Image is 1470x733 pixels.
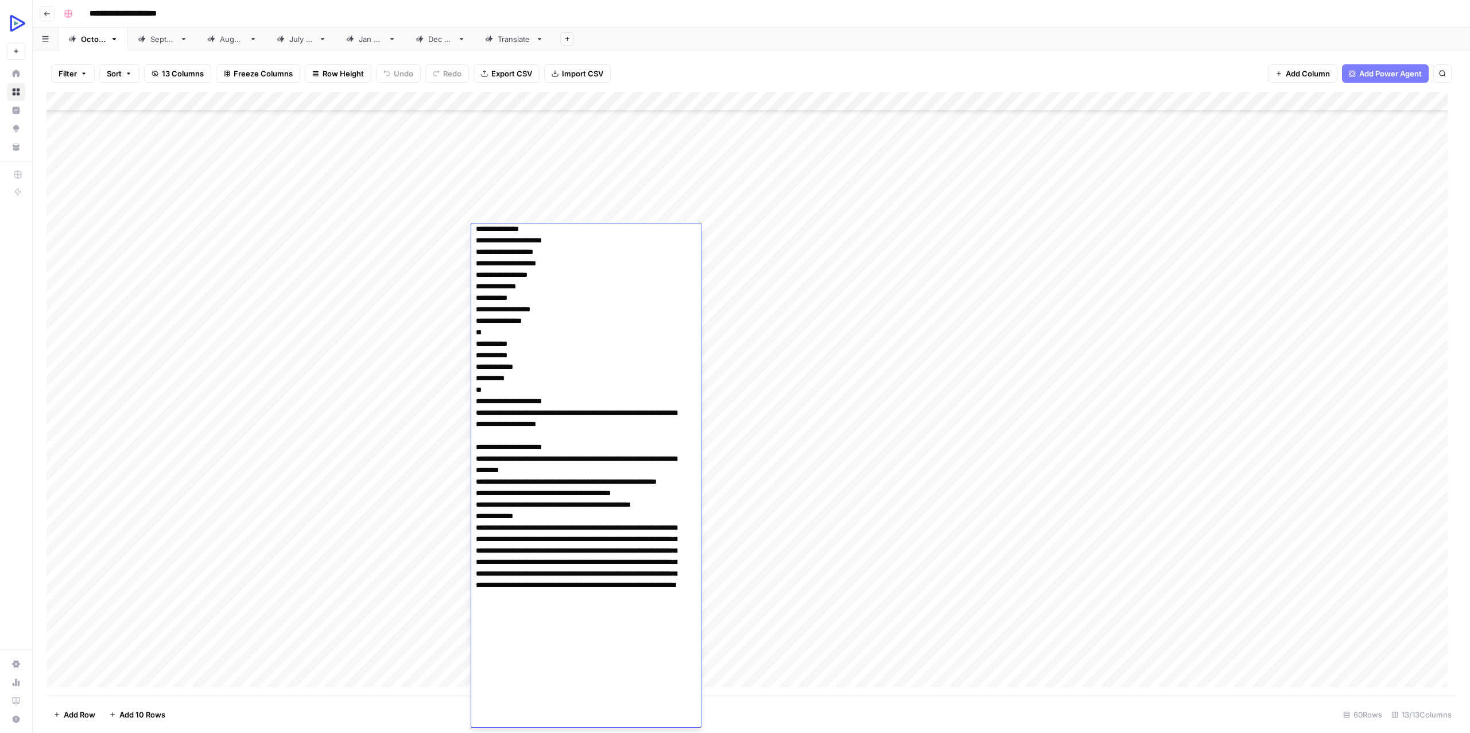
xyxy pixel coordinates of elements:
[475,28,553,51] a: Translate
[305,64,371,83] button: Row Height
[544,64,611,83] button: Import CSV
[150,33,175,45] div: [DATE]
[267,28,336,51] a: [DATE]
[81,33,106,45] div: [DATE]
[7,673,25,692] a: Usage
[7,655,25,673] a: Settings
[1286,68,1330,79] span: Add Column
[7,64,25,83] a: Home
[99,64,139,83] button: Sort
[1339,705,1387,724] div: 60 Rows
[1387,705,1456,724] div: 13/13 Columns
[7,9,25,38] button: Workspace: OpenReplay
[491,68,532,79] span: Export CSV
[394,68,413,79] span: Undo
[59,68,77,79] span: Filter
[144,64,211,83] button: 13 Columns
[336,28,406,51] a: [DATE]
[443,68,461,79] span: Redo
[7,710,25,728] button: Help + Support
[220,33,245,45] div: [DATE]
[197,28,267,51] a: [DATE]
[323,68,364,79] span: Row Height
[102,705,172,724] button: Add 10 Rows
[51,64,95,83] button: Filter
[425,64,469,83] button: Redo
[162,68,204,79] span: 13 Columns
[474,64,540,83] button: Export CSV
[128,28,197,51] a: [DATE]
[498,33,531,45] div: Translate
[46,705,102,724] button: Add Row
[7,138,25,156] a: Your Data
[64,709,95,720] span: Add Row
[376,64,421,83] button: Undo
[234,68,293,79] span: Freeze Columns
[7,13,28,34] img: OpenReplay Logo
[562,68,603,79] span: Import CSV
[406,28,475,51] a: [DATE]
[359,33,383,45] div: [DATE]
[7,83,25,101] a: Browse
[59,28,128,51] a: [DATE]
[216,64,300,83] button: Freeze Columns
[1268,64,1337,83] button: Add Column
[7,101,25,119] a: Insights
[428,33,453,45] div: [DATE]
[7,692,25,710] a: Learning Hub
[1359,68,1422,79] span: Add Power Agent
[119,709,165,720] span: Add 10 Rows
[7,119,25,138] a: Opportunities
[1342,64,1429,83] button: Add Power Agent
[107,68,122,79] span: Sort
[289,33,314,45] div: [DATE]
